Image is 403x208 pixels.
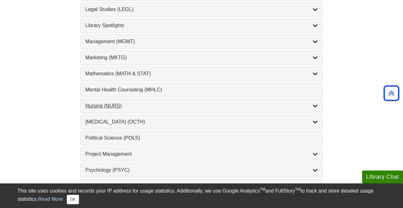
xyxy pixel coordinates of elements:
[85,6,318,13] a: Legal Studies (LEGL)
[85,86,318,94] a: Mental Health Counseling (MHLC)
[85,118,318,126] a: [MEDICAL_DATA] (OCTH)
[85,102,318,110] a: Nursing (NURS)
[260,187,265,192] sup: TM
[85,70,318,78] a: Mathematics (MATH & STAT)
[67,195,79,204] button: Close
[85,134,318,142] a: Political Science (POLS)
[85,150,318,158] a: Project Management
[85,166,318,174] a: Psychology (PSYC)
[295,187,300,192] sup: TM
[17,187,386,204] div: This site uses cookies and records your IP address for usage statistics. Additionally, we use Goo...
[362,170,403,183] button: Library Chat
[85,54,318,61] a: Marketing (MKTG)
[38,196,63,202] a: Read More
[85,22,318,29] a: Library Spotlights
[85,38,318,45] a: Management (MGMT)
[85,182,318,190] a: Quick How-To Guides
[381,89,401,97] a: Back to Top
